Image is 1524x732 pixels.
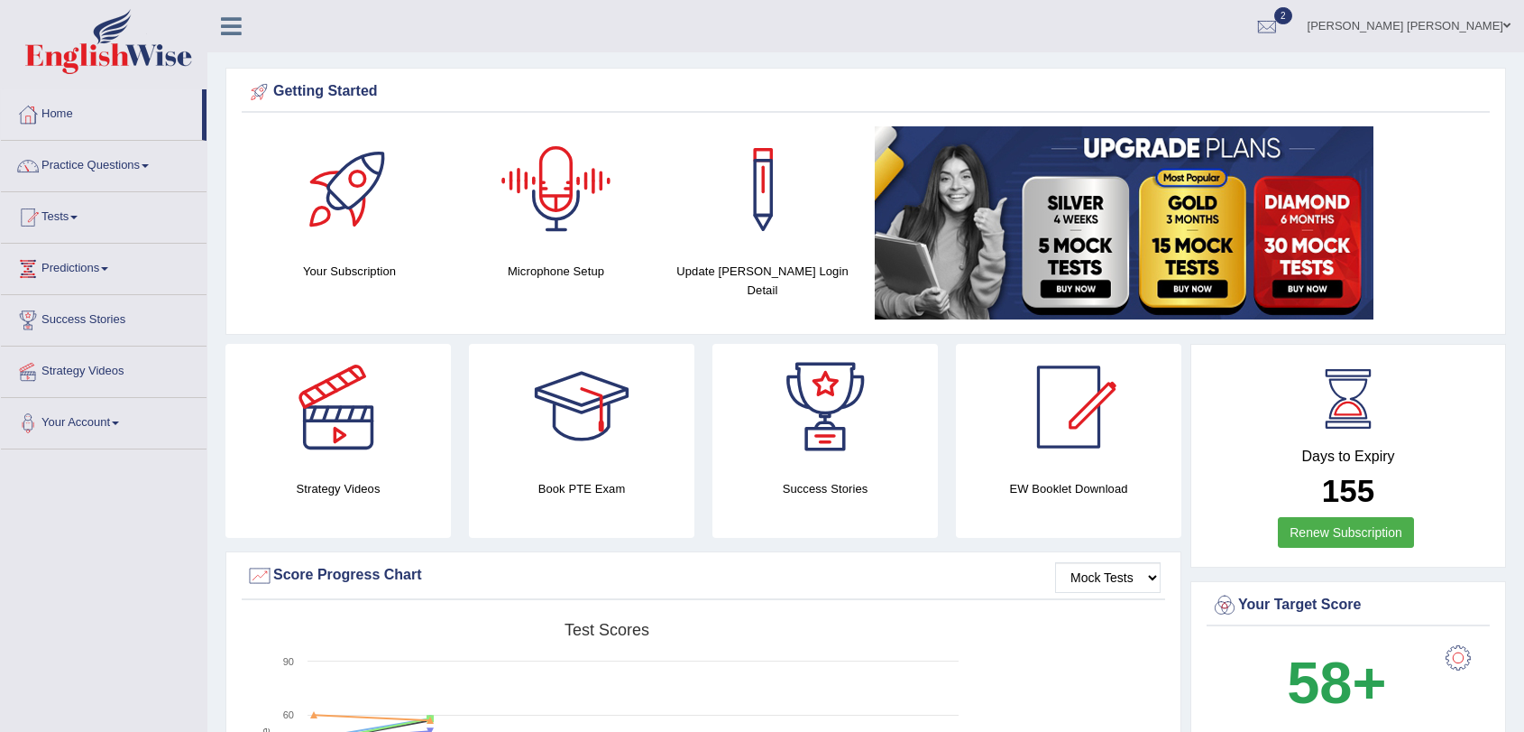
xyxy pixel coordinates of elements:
span: 2 [1274,7,1292,24]
div: Score Progress Chart [246,562,1161,589]
h4: Days to Expiry [1211,449,1485,465]
b: 58+ [1287,650,1386,716]
a: Success Stories [1,295,207,340]
h4: Your Subscription [255,262,444,281]
div: Your Target Score [1211,592,1485,619]
a: Predictions [1,244,207,289]
a: Home [1,89,202,134]
img: small5.jpg [875,126,1373,320]
h4: Microphone Setup [462,262,650,281]
b: 155 [1322,473,1374,508]
a: Practice Questions [1,141,207,186]
text: 90 [283,656,294,667]
a: Strategy Videos [1,347,207,392]
h4: EW Booklet Download [956,479,1181,498]
a: Renew Subscription [1278,517,1414,548]
tspan: Test scores [565,621,649,639]
h4: Update [PERSON_NAME] Login Detail [668,262,857,300]
h4: Strategy Videos [225,479,451,498]
h4: Book PTE Exam [469,479,694,498]
text: 60 [283,709,294,720]
a: Your Account [1,398,207,443]
h4: Success Stories [712,479,938,498]
div: Getting Started [246,79,1485,106]
a: Tests [1,192,207,237]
